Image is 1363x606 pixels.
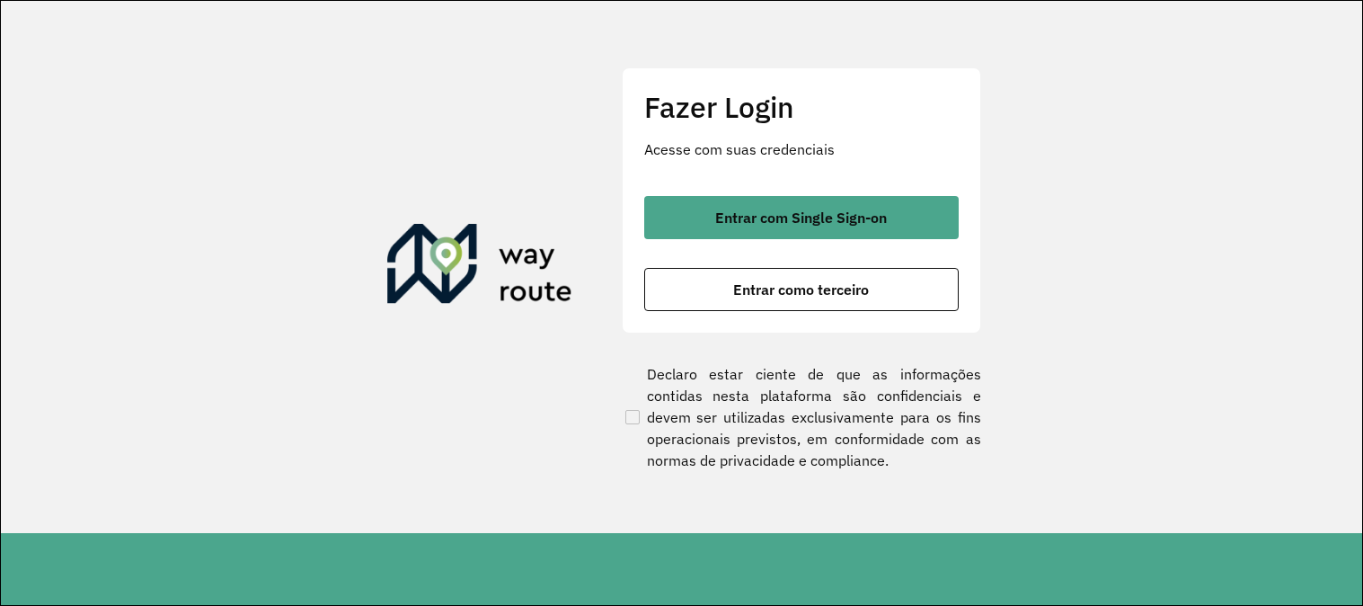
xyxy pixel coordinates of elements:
button: button [644,196,959,239]
label: Declaro estar ciente de que as informações contidas nesta plataforma são confidenciais e devem se... [622,363,981,471]
span: Entrar com Single Sign-on [715,210,887,225]
h2: Fazer Login [644,90,959,124]
span: Entrar como terceiro [733,282,869,297]
img: Roteirizador AmbevTech [387,224,572,310]
p: Acesse com suas credenciais [644,138,959,160]
button: button [644,268,959,311]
